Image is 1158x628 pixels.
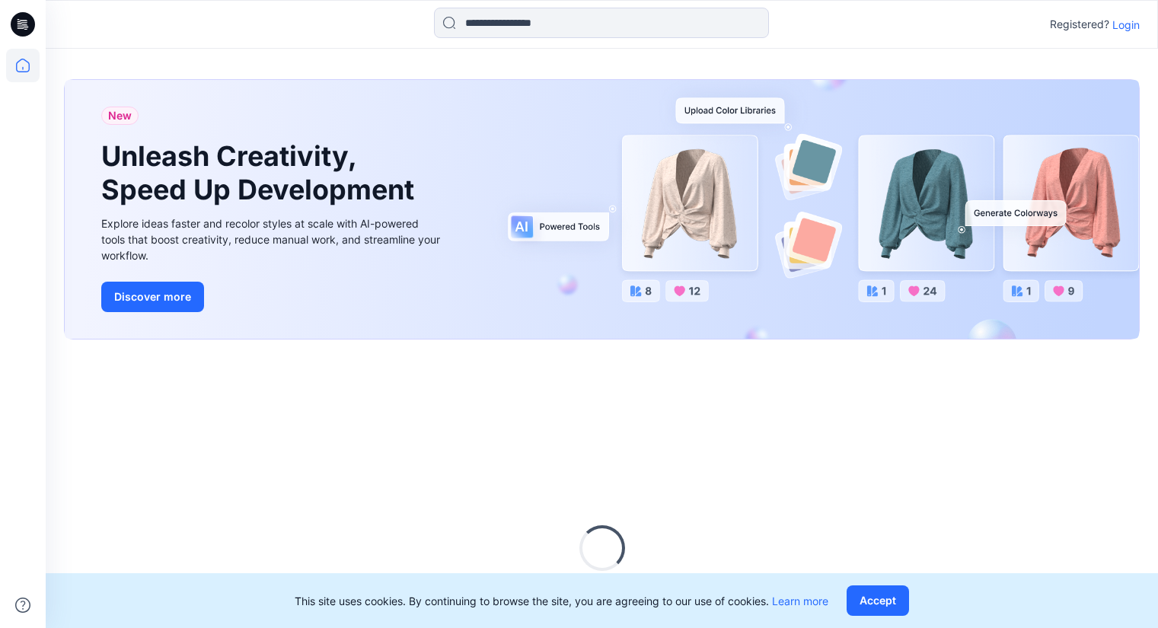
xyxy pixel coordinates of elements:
[101,140,421,206] h1: Unleash Creativity, Speed Up Development
[295,593,828,609] p: This site uses cookies. By continuing to browse the site, you are agreeing to our use of cookies.
[1112,17,1140,33] p: Login
[772,595,828,607] a: Learn more
[108,107,132,125] span: New
[847,585,909,616] button: Accept
[101,282,204,312] button: Discover more
[101,215,444,263] div: Explore ideas faster and recolor styles at scale with AI-powered tools that boost creativity, red...
[1050,15,1109,33] p: Registered?
[101,282,444,312] a: Discover more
